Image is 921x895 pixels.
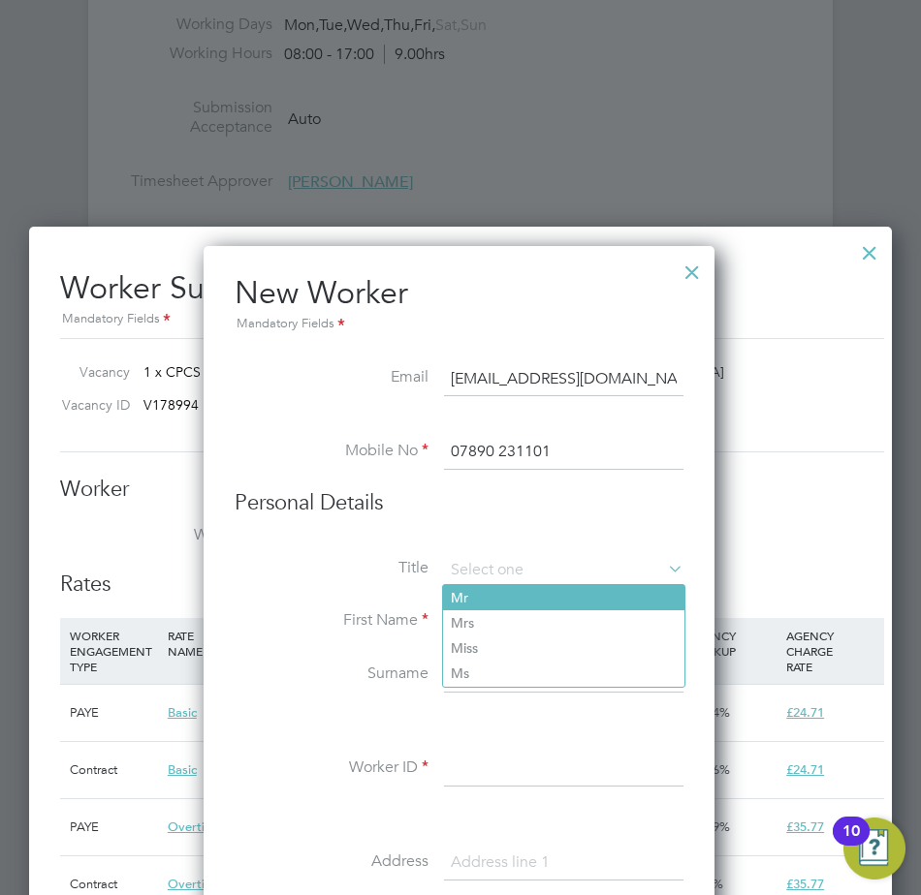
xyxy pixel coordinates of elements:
[65,618,163,684] div: WORKER ENGAGEMENT TYPE
[143,396,199,414] span: V178994
[60,309,884,330] div: Mandatory Fields
[168,876,222,892] span: Overtime
[444,846,683,880] input: Address line 1
[52,396,130,414] label: Vacancy ID
[786,818,824,835] span: £35.77
[444,556,683,585] input: Select one
[235,273,683,335] h2: New Worker
[168,704,197,721] span: Basic
[163,618,293,668] div: RATE NAME
[143,363,281,381] span: 1 x CPCS Forklift 2025
[168,761,197,778] span: Basic
[443,635,684,661] li: Miss
[843,818,905,880] button: Open Resource Center, 10 new notifications
[235,558,429,578] label: Title
[842,831,860,856] div: 10
[60,476,884,504] h3: Worker
[65,685,163,741] div: PAYE
[52,363,130,381] label: Vacancy
[781,618,879,684] div: AGENCY CHARGE RATE
[235,664,429,684] label: Surname
[443,585,684,610] li: Mr
[60,254,884,330] h2: Worker Submission
[65,742,163,798] div: Contract
[235,367,429,387] label: Email
[235,489,683,517] h3: Personal Details
[443,661,684,686] li: Ms
[786,704,824,721] span: £24.71
[168,818,222,835] span: Overtime
[60,571,884,599] h3: Rates
[235,441,429,461] label: Mobile No
[683,618,781,668] div: AGENCY MARKUP
[235,757,429,778] label: Worker ID
[235,314,683,335] div: Mandatory Fields
[786,761,824,778] span: £24.71
[65,799,163,855] div: PAYE
[60,525,254,545] label: Worker
[235,610,429,631] label: First Name
[443,610,684,635] li: Mrs
[786,876,824,892] span: £35.77
[235,851,429,872] label: Address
